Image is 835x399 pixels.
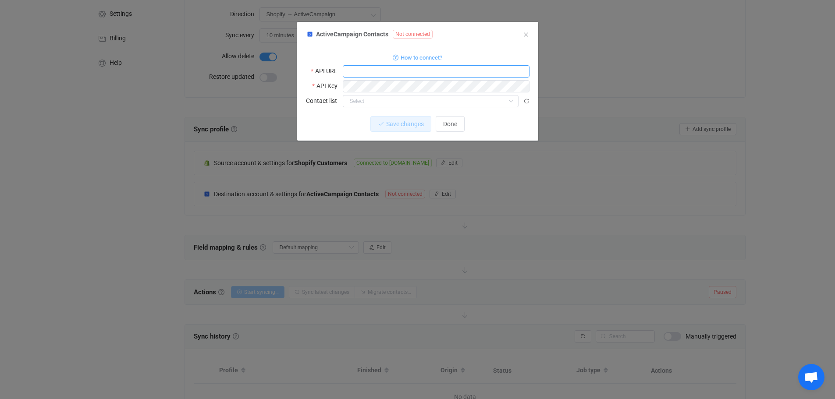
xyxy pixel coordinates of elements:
[386,120,424,127] span: Save changes
[798,364,824,390] div: Open chat
[297,22,538,141] div: dialog
[436,116,465,132] button: Done
[443,120,457,127] span: Done
[370,116,431,132] button: Save changes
